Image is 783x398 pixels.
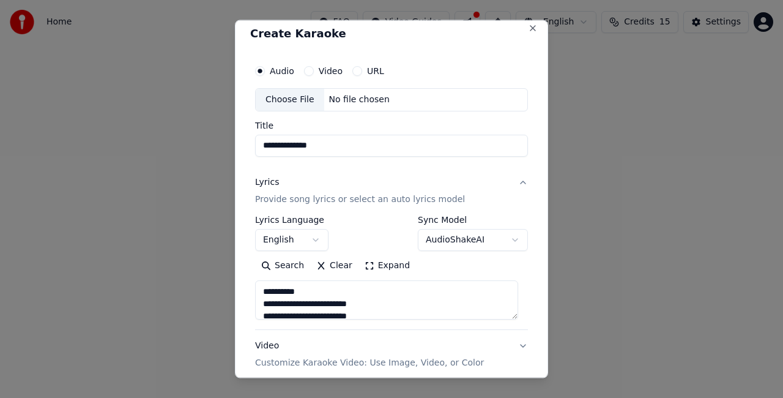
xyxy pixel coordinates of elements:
button: Clear [310,255,358,275]
button: Search [255,255,310,275]
div: Video [255,339,484,369]
label: Sync Model [418,215,528,223]
label: Audio [270,67,294,75]
div: No file chosen [324,94,395,106]
p: Provide song lyrics or select an auto lyrics model [255,193,465,205]
button: VideoCustomize Karaoke Video: Use Image, Video, or Color [255,329,528,378]
button: LyricsProvide song lyrics or select an auto lyrics model [255,166,528,215]
div: Lyrics [255,176,279,188]
label: Video [319,67,343,75]
label: Title [255,121,528,129]
button: Expand [358,255,416,275]
p: Customize Karaoke Video: Use Image, Video, or Color [255,356,484,369]
div: LyricsProvide song lyrics or select an auto lyrics model [255,215,528,329]
div: Choose File [256,89,324,111]
label: URL [367,67,384,75]
h2: Create Karaoke [250,28,533,39]
label: Lyrics Language [255,215,328,223]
